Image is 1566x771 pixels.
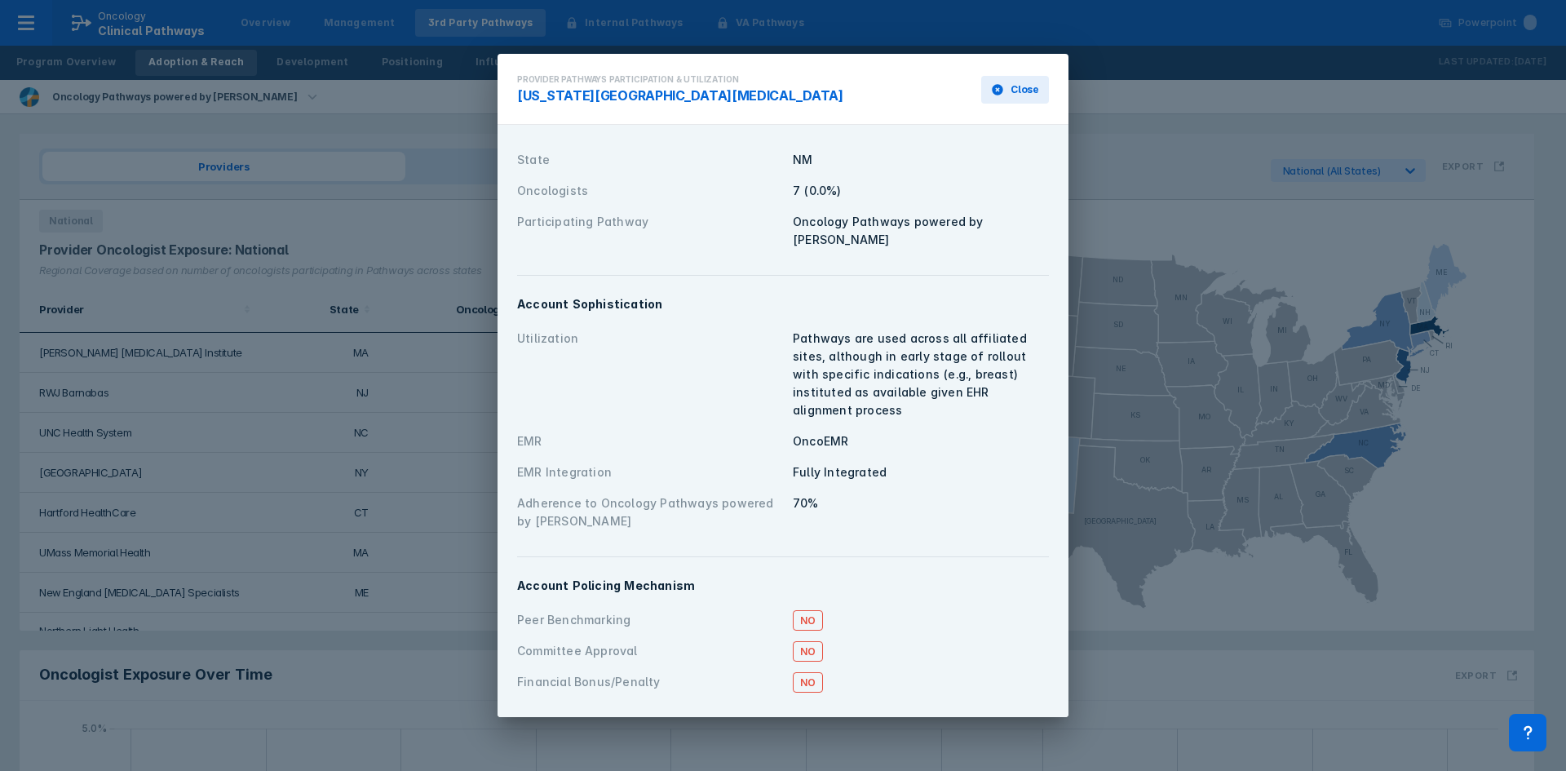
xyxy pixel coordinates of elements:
[517,494,783,530] div: Adherence to Oncology Pathways powered by [PERSON_NAME]
[793,432,1049,450] div: OncoEMR
[793,672,823,693] span: No
[517,213,783,249] div: Participating Pathway
[793,330,1049,419] div: Pathways are used across all affiliated sites, although in early stage of rollout with specific i...
[517,330,783,419] div: Utilization
[981,76,1049,104] button: Close
[793,151,1049,169] div: NM
[793,494,1049,530] div: 70%
[793,463,1049,481] div: Fully Integrated
[517,432,783,450] div: EMR
[517,295,1049,313] div: Account Sophistication
[1509,714,1546,751] div: Contact Support
[1011,82,1039,97] span: Close
[517,73,843,86] div: Provider Pathways Participation & Utilization
[517,673,783,691] div: Financial Bonus/Penalty
[793,641,823,662] span: No
[517,151,783,169] div: State
[517,642,783,660] div: Committee Approval
[517,463,783,481] div: EMR Integration
[517,577,1049,595] div: Account Policing Mechanism
[517,182,783,200] div: Oncologists
[793,610,823,631] span: No
[793,182,1049,200] div: 7 (0.0%)
[793,213,1049,249] div: Oncology Pathways powered by [PERSON_NAME]
[517,611,783,629] div: Peer Benchmarking
[517,86,843,105] div: [US_STATE][GEOGRAPHIC_DATA][MEDICAL_DATA]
